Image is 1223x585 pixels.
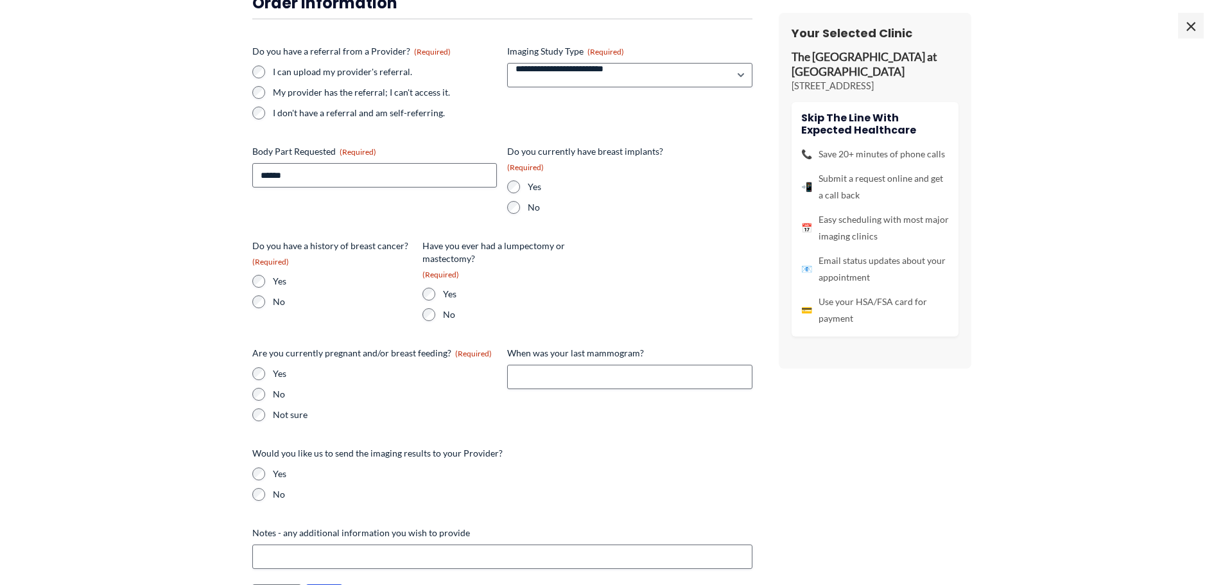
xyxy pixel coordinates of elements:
li: Use your HSA/FSA card for payment [801,293,949,327]
span: 📞 [801,146,812,162]
legend: Would you like us to send the imaging results to your Provider? [252,447,503,460]
label: Yes [273,467,753,480]
span: (Required) [340,147,376,157]
legend: Have you ever had a lumpectomy or mastectomy? [422,240,582,280]
label: Yes [273,367,498,380]
legend: Do you currently have breast implants? [507,145,667,173]
label: Yes [443,288,582,301]
span: (Required) [414,47,451,57]
li: Submit a request online and get a call back [801,170,949,204]
legend: Are you currently pregnant and/or breast feeding? [252,347,492,360]
li: Easy scheduling with most major imaging clinics [801,211,949,245]
label: No [273,295,412,308]
p: [STREET_ADDRESS] [792,80,958,92]
span: (Required) [455,349,492,358]
span: × [1178,13,1204,39]
span: (Required) [507,162,544,172]
span: 📅 [801,220,812,236]
label: No [273,488,753,501]
p: The [GEOGRAPHIC_DATA] at [GEOGRAPHIC_DATA] [792,50,958,80]
span: (Required) [252,257,289,266]
label: I don't have a referral and am self-referring. [273,107,498,119]
label: Imaging Study Type [507,45,752,58]
span: (Required) [587,47,624,57]
label: Yes [273,275,412,288]
span: 💳 [801,302,812,319]
label: When was your last mammogram? [507,347,752,360]
label: Notes - any additional information you wish to provide [252,527,753,539]
label: I can upload my provider's referral. [273,65,498,78]
label: No [443,308,582,321]
label: My provider has the referral; I can't access it. [273,86,498,99]
span: 📧 [801,261,812,277]
label: No [273,388,498,401]
h4: Skip the line with Expected Healthcare [801,112,949,136]
li: Save 20+ minutes of phone calls [801,146,949,162]
h3: Your Selected Clinic [792,26,958,40]
span: (Required) [422,270,459,279]
legend: Do you have a history of breast cancer? [252,240,412,267]
label: No [528,201,667,214]
label: Body Part Requested [252,145,498,158]
label: Not sure [273,408,498,421]
span: 📲 [801,179,812,195]
label: Yes [528,180,667,193]
legend: Do you have a referral from a Provider? [252,45,451,58]
li: Email status updates about your appointment [801,252,949,286]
